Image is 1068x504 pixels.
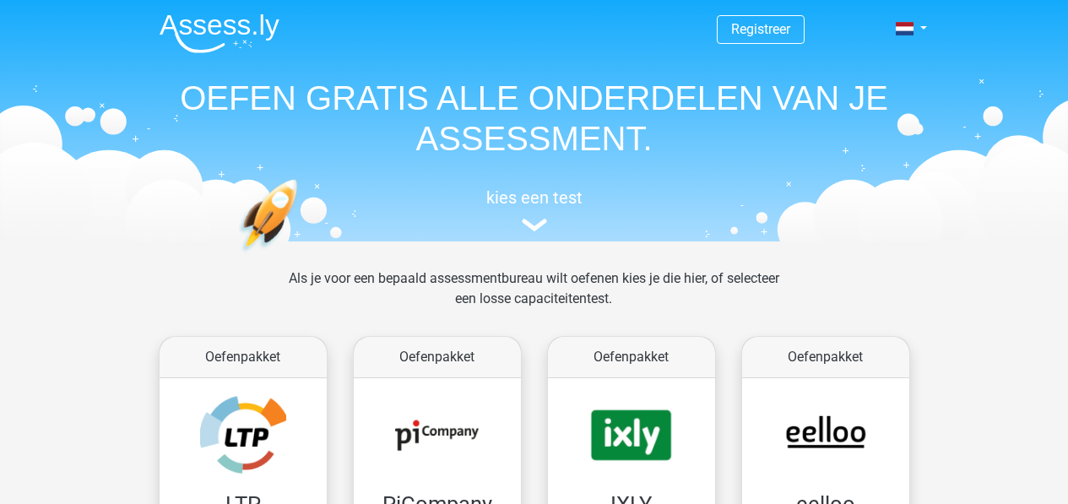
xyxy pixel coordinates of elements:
[239,179,363,332] img: oefenen
[146,187,923,232] a: kies een test
[146,187,923,208] h5: kies een test
[275,268,793,329] div: Als je voor een bepaald assessmentbureau wilt oefenen kies je die hier, of selecteer een losse ca...
[522,219,547,231] img: assessment
[731,21,790,37] a: Registreer
[146,78,923,159] h1: OEFEN GRATIS ALLE ONDERDELEN VAN JE ASSESSMENT.
[160,14,279,53] img: Assessly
